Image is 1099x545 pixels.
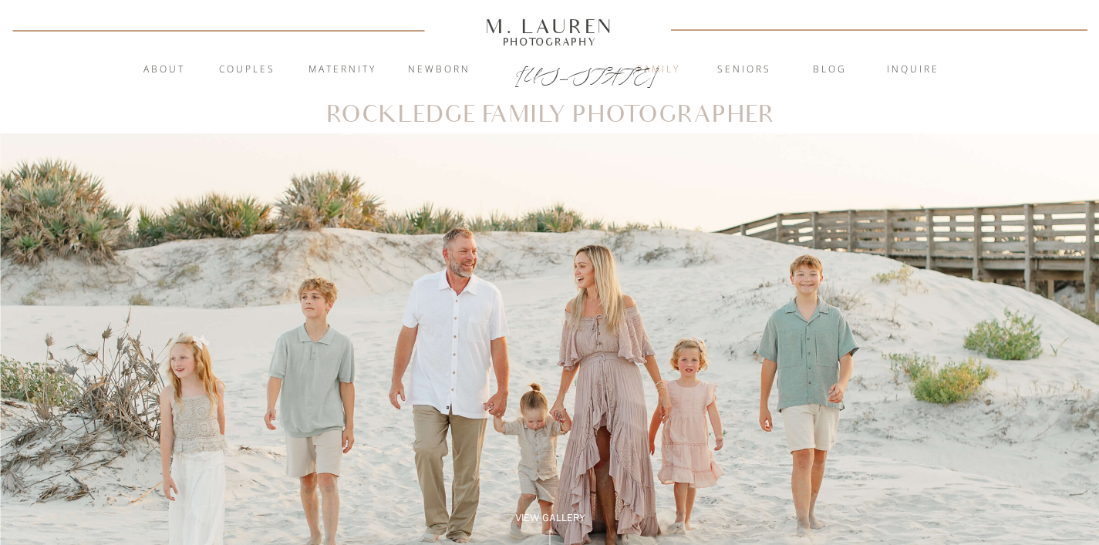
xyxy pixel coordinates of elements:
a: Newborn [398,62,481,78]
a: [US_STATE] [515,63,585,82]
a: View Gallery [498,511,603,525]
a: About [135,62,194,78]
a: blog [788,62,871,78]
a: Photography [479,38,621,45]
a: inquire [871,62,955,78]
a: Seniors [703,62,786,78]
a: M. Lauren [440,18,660,35]
a: Couples [206,62,289,78]
a: Maternity [301,62,384,78]
a: Family [617,62,700,78]
h1: Rockledge Family Photographer [325,104,775,126]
